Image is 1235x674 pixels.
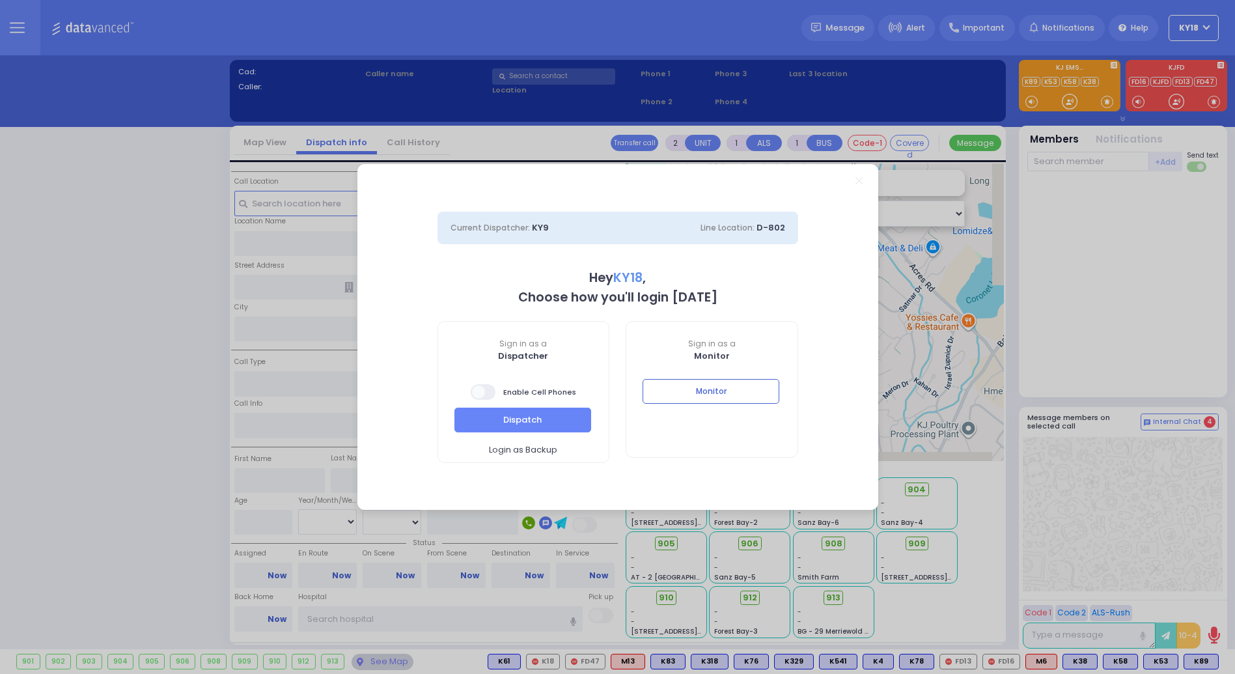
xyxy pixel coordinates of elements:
b: Hey , [589,269,646,287]
span: Login as Backup [489,443,557,456]
span: D-802 [756,221,785,234]
span: Line Location: [701,222,755,233]
span: KY18 [613,269,643,287]
b: Dispatcher [498,350,548,362]
b: Choose how you'll login [DATE] [518,288,717,306]
button: Monitor [643,379,779,404]
a: Close [855,177,863,184]
b: Monitor [694,350,730,362]
span: Sign in as a [626,338,798,350]
span: KY9 [532,221,549,234]
span: Current Dispatcher: [451,222,530,233]
span: Enable Cell Phones [471,383,576,401]
span: Sign in as a [438,338,609,350]
button: Dispatch [454,408,591,432]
